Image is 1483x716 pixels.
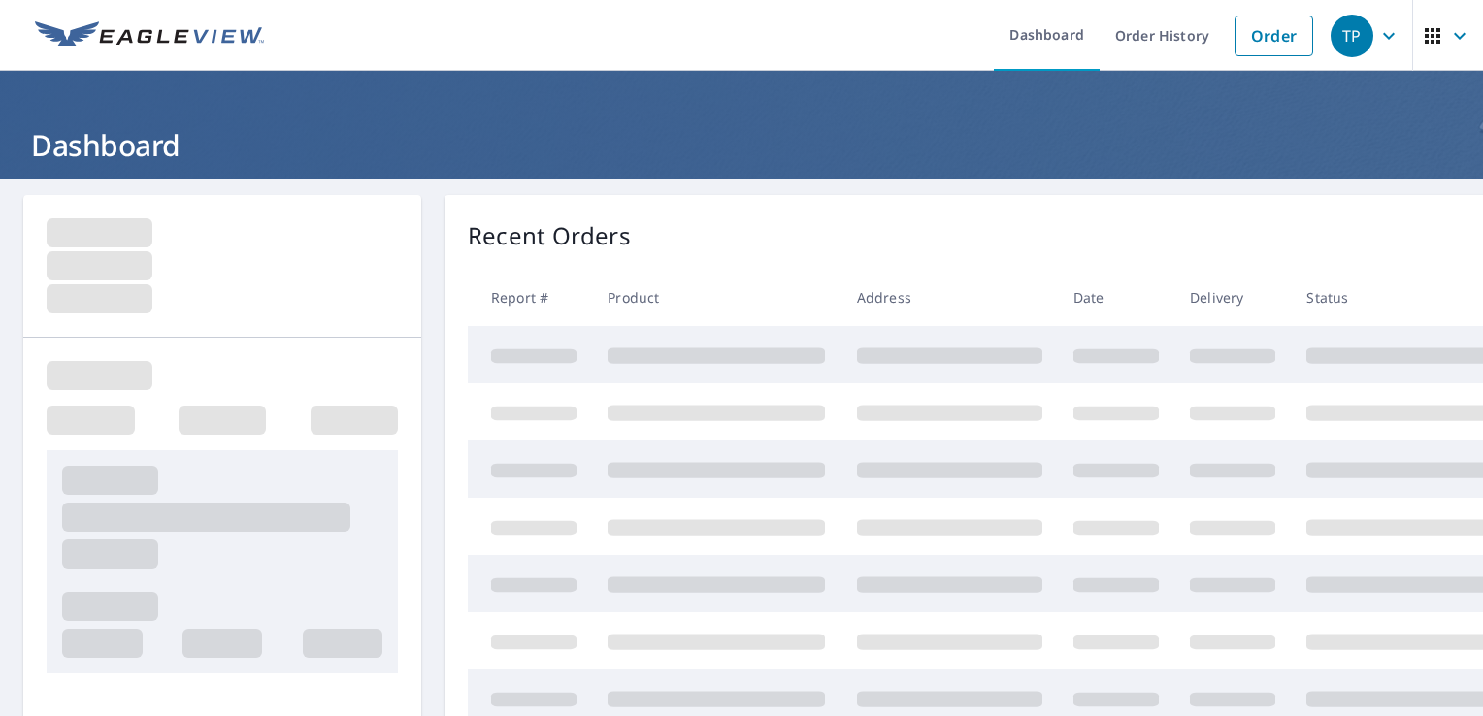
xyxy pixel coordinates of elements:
[468,218,631,253] p: Recent Orders
[1235,16,1313,56] a: Order
[841,269,1058,326] th: Address
[23,125,1460,165] h1: Dashboard
[1174,269,1291,326] th: Delivery
[1331,15,1373,57] div: TP
[592,269,840,326] th: Product
[1058,269,1174,326] th: Date
[35,21,264,50] img: EV Logo
[468,269,592,326] th: Report #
